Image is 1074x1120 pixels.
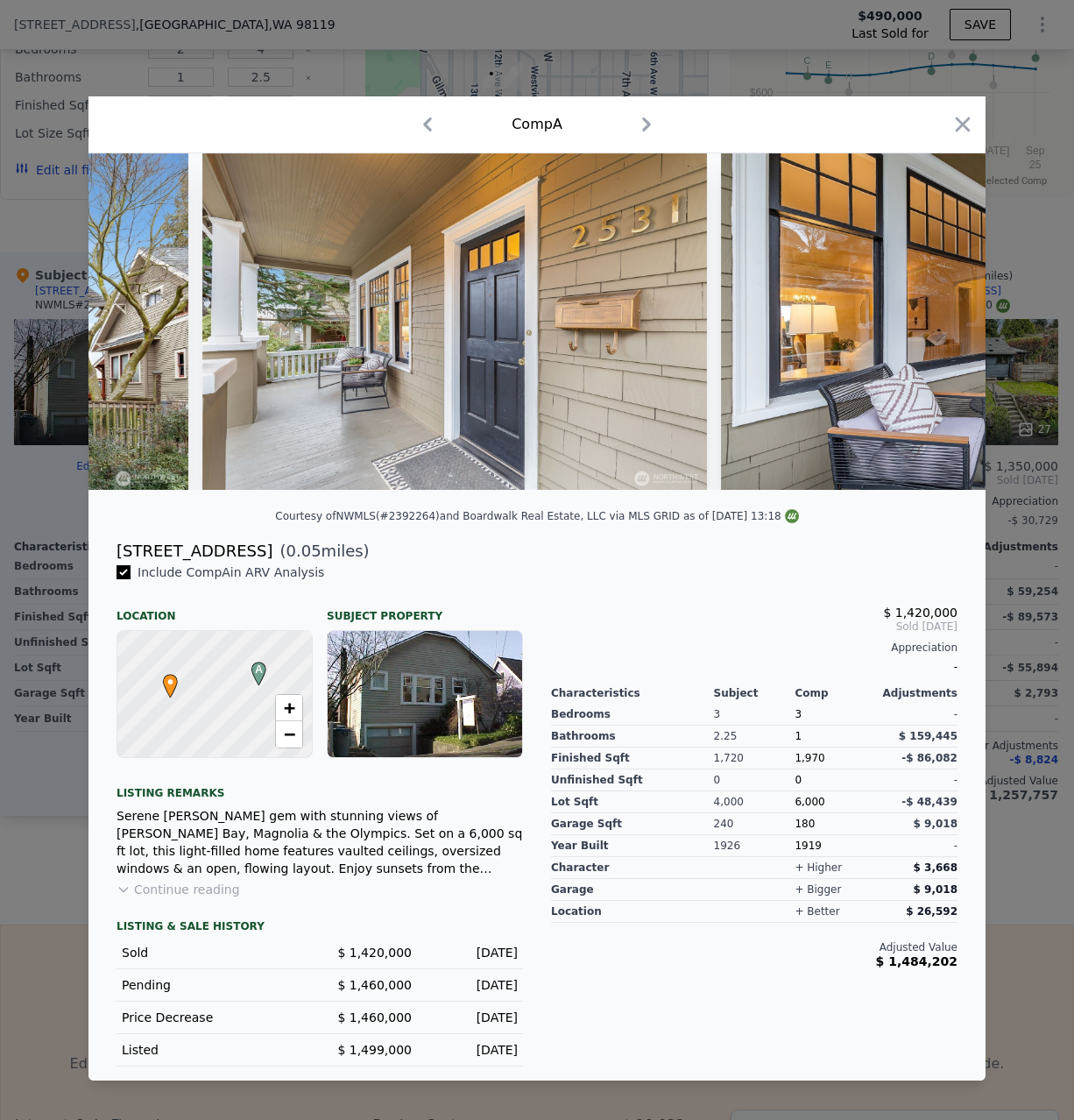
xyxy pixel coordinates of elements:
span: 6,000 [795,796,824,808]
span: + [284,697,295,719]
span: $ 9,018 [914,818,957,830]
div: A [247,662,258,672]
div: Bathrooms [551,726,714,748]
div: - [876,704,957,726]
div: - [876,835,957,857]
div: 240 [714,813,795,835]
span: $ 3,668 [914,861,957,874]
div: Adjusted Value [551,940,957,954]
div: Subject [714,686,795,700]
span: $ 1,499,000 [337,1043,412,1057]
div: Serene [PERSON_NAME] gem with stunning views of [PERSON_NAME] Bay, Magnolia & the Olympics. Set o... [117,807,523,877]
span: Include Comp A in ARV Analysis [131,565,331,579]
div: Characteristics [551,686,714,700]
div: Comp A [512,114,562,135]
span: -$ 48,439 [901,796,957,808]
button: Continue reading [117,881,240,898]
span: 0 [795,774,802,786]
span: $ 1,460,000 [337,978,412,992]
div: Appreciation [551,641,957,655]
span: − [284,723,295,745]
div: Listed [122,1041,306,1059]
div: 1 [795,726,876,748]
div: Adjustments [876,686,957,700]
span: $ 26,592 [906,905,957,918]
span: $ 159,445 [899,730,957,742]
span: 3 [795,708,802,720]
a: Zoom out [276,721,302,748]
div: Courtesy of NWMLS (#2392264) and Boardwalk Real Estate, LLC via MLS GRID as of [DATE] 13:18 [275,510,798,522]
div: Year Built [551,835,714,857]
div: Subject Property [327,595,523,623]
div: Pending [122,976,306,994]
span: $ 1,420,000 [883,606,957,620]
div: + bigger [795,883,841,897]
div: 4,000 [714,791,795,813]
span: Sold [DATE] [551,620,957,634]
div: Listing remarks [117,772,523,800]
div: location [551,901,714,923]
span: $ 9,018 [914,883,957,896]
div: Location [117,595,313,623]
div: [DATE] [426,944,518,961]
div: LISTING & SALE HISTORY [117,919,523,937]
div: + higher [795,861,842,875]
div: Unfinished Sqft [551,769,714,791]
div: - [876,769,957,791]
div: Bedrooms [551,704,714,726]
div: Finished Sqft [551,748,714,769]
div: Price Decrease [122,1009,306,1026]
img: NWMLS Logo [785,509,799,523]
span: -$ 86,082 [901,752,957,764]
div: character [551,857,714,879]
div: 3 [714,704,795,726]
span: 180 [795,818,815,830]
span: $ 1,484,202 [876,954,957,968]
span: A [247,662,271,677]
div: - [551,655,957,679]
span: • [159,669,182,695]
div: 1926 [714,835,795,857]
div: Garage Sqft [551,813,714,835]
div: [DATE] [426,976,518,994]
a: Zoom in [276,695,302,721]
div: Lot Sqft [551,791,714,813]
div: 0 [714,769,795,791]
div: 1919 [795,835,876,857]
div: garage [551,879,714,901]
div: [DATE] [426,1041,518,1059]
div: [DATE] [426,1009,518,1026]
div: Sold [122,944,306,961]
div: Comp [795,686,876,700]
div: + better [795,904,839,918]
div: 1,720 [714,748,795,769]
div: [STREET_ADDRESS] [117,539,272,564]
span: 1,970 [795,752,824,764]
div: • [159,674,169,684]
img: Property Img [202,153,706,490]
span: $ 1,460,000 [337,1010,412,1024]
span: ( miles) [272,539,369,564]
div: 2.25 [714,726,795,748]
span: $ 1,420,000 [337,946,412,960]
span: 0.05 [286,542,321,560]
